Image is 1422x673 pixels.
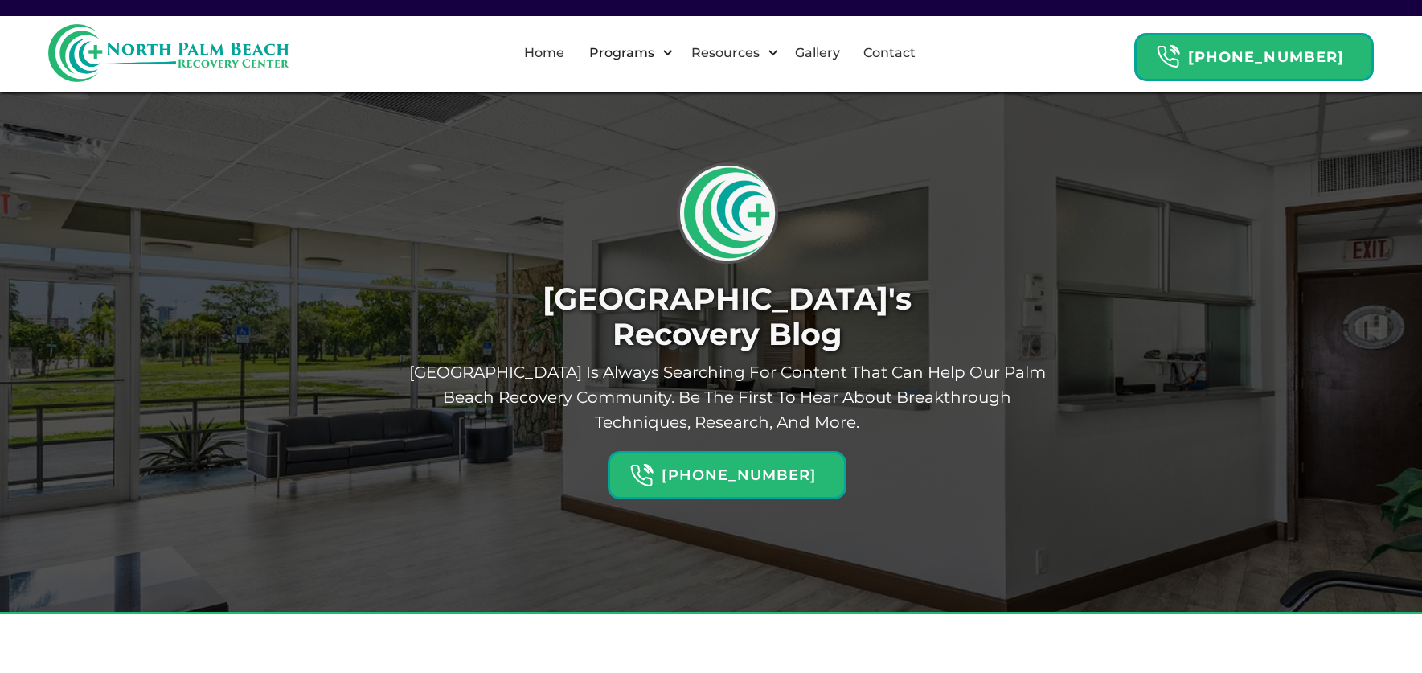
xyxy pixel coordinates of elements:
[785,27,850,79] a: Gallery
[585,43,658,63] div: Programs
[654,463,824,487] h6: [PHONE_NUMBER]
[394,281,1061,352] h1: [GEOGRAPHIC_DATA]'s Recovery Blog
[687,43,764,63] div: Resources
[678,27,783,79] div: Resources
[1156,44,1180,69] img: Header Calendar Icons
[514,27,574,79] a: Home
[1134,25,1374,81] a: Header Calendar Icons[PHONE_NUMBER]
[1188,48,1344,66] strong: [PHONE_NUMBER]
[608,443,846,499] a: Header Calendar Icons[PHONE_NUMBER]
[576,27,678,79] div: Programs
[629,463,654,488] img: Header Calendar Icons
[394,360,1061,435] p: [GEOGRAPHIC_DATA] is always searching for content that can help our Palm Beach recovery community...
[854,27,925,79] a: Contact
